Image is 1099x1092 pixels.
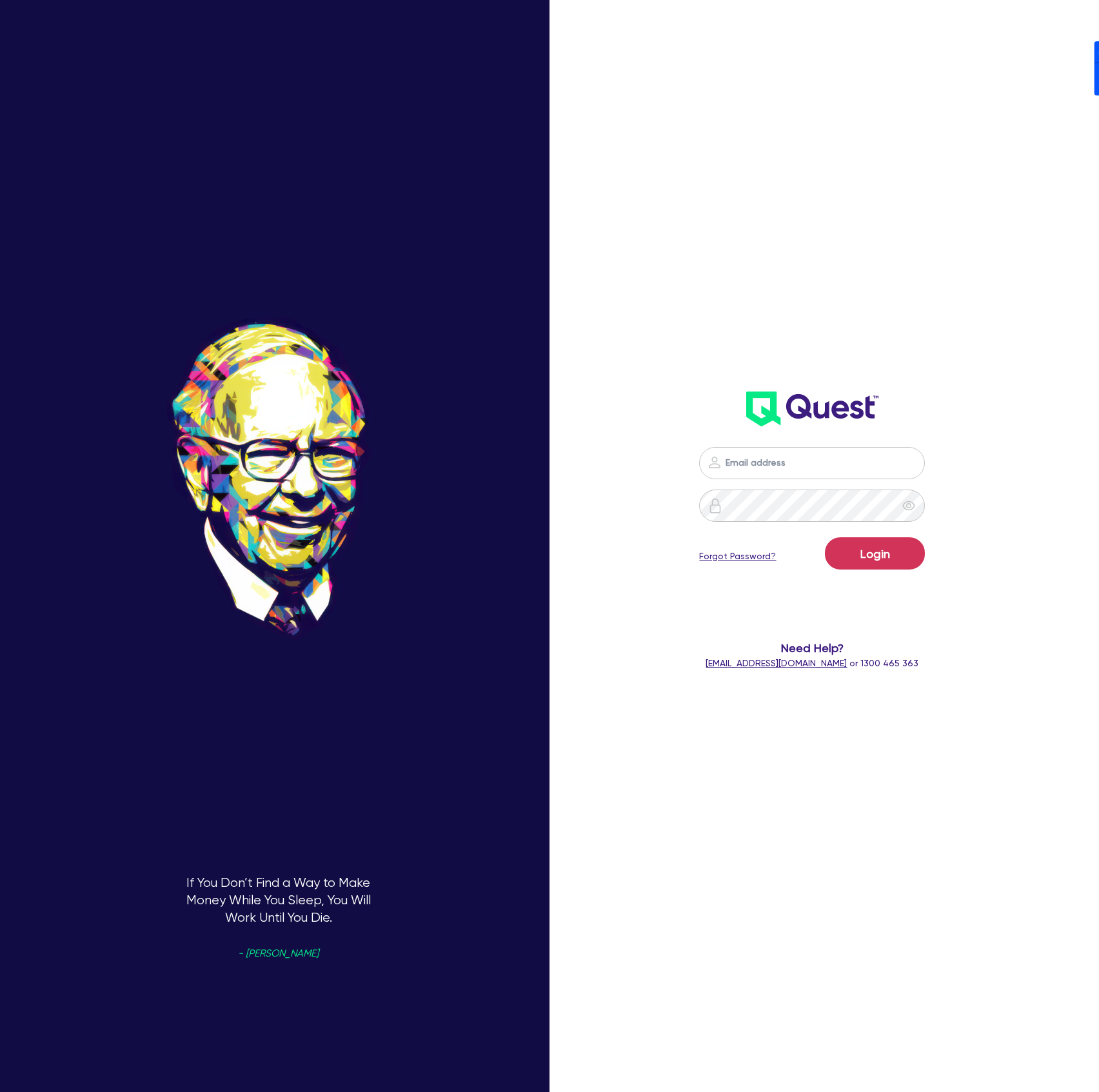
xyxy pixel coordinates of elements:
[708,498,723,513] img: icon-password
[668,639,958,657] span: Need Help?
[699,550,776,563] a: Forgot Password?
[825,537,925,570] button: Login
[746,392,878,426] img: wH2k97JdezQIQAAAABJRU5ErkJggg==
[706,658,847,668] a: [EMAIL_ADDRESS][DOMAIN_NAME]
[175,875,382,1081] p: If You Don’t Find a Way to Make Money While You Sleep, You Will Work Until You Die.
[902,499,915,512] span: eye
[706,658,918,668] span: or 1300 465 363
[699,447,925,479] input: Email address
[707,455,722,470] img: icon-password
[238,949,319,958] span: - [PERSON_NAME]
